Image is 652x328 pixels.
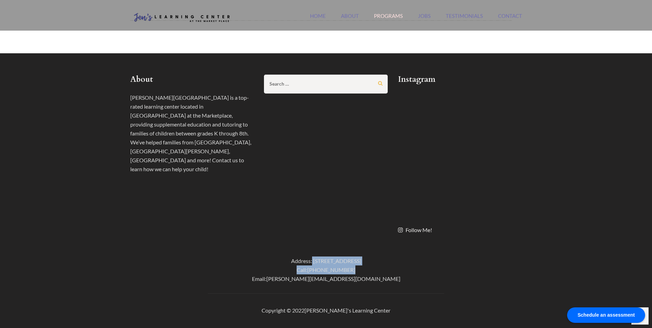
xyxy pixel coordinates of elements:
a: [PHONE_NUMBER] [307,266,355,273]
div: Address: [STREET_ADDRESS] [130,256,522,265]
a: Jobs [418,13,431,28]
img: wAAACH5BAEAAAAALAAAAAABAAEAAAICRAEAOw== [398,137,437,176]
img: wAAACH5BAEAAAAALAAAAAABAAEAAAICRAEAOw== [441,93,479,132]
a: Follow Me! [398,226,432,234]
div: Email: [130,274,522,283]
img: wAAACH5BAEAAAAALAAAAAABAAEAAAICRAEAOw== [398,93,437,132]
h2: About [130,75,254,84]
h2: Instagram [398,75,522,84]
img: wAAACH5BAEAAAAALAAAAAABAAEAAAICRAEAOw== [441,137,479,176]
img: wAAACH5BAEAAAAALAAAAAABAAEAAAICRAEAOw== [483,137,522,176]
a: Programs [374,13,403,28]
a: About [341,13,359,28]
p: [PERSON_NAME][GEOGRAPHIC_DATA] is a top-rated learning center located in [GEOGRAPHIC_DATA] at the... [130,93,254,174]
div: Call: [130,265,522,274]
div: Copyright © 2022 [208,293,444,328]
a: Home [310,13,326,28]
img: wAAACH5BAEAAAAALAAAAAABAAEAAAICRAEAOw== [398,181,437,220]
a: [PERSON_NAME][EMAIL_ADDRESS][DOMAIN_NAME] [266,275,400,282]
img: Jen's Learning Center Logo Transparent [130,8,233,28]
img: wAAACH5BAEAAAAALAAAAAABAAEAAAICRAEAOw== [483,93,522,132]
div: Schedule an assessment [567,307,645,323]
img: wAAACH5BAEAAAAALAAAAAABAAEAAAICRAEAOw== [441,181,479,220]
img: wAAACH5BAEAAAAALAAAAAABAAEAAAICRAEAOw== [483,181,522,220]
a: [PERSON_NAME]'s Learning Center [305,307,390,314]
a: Testimonials [446,13,483,28]
input: Search [378,81,383,86]
a: Contact [498,13,522,28]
